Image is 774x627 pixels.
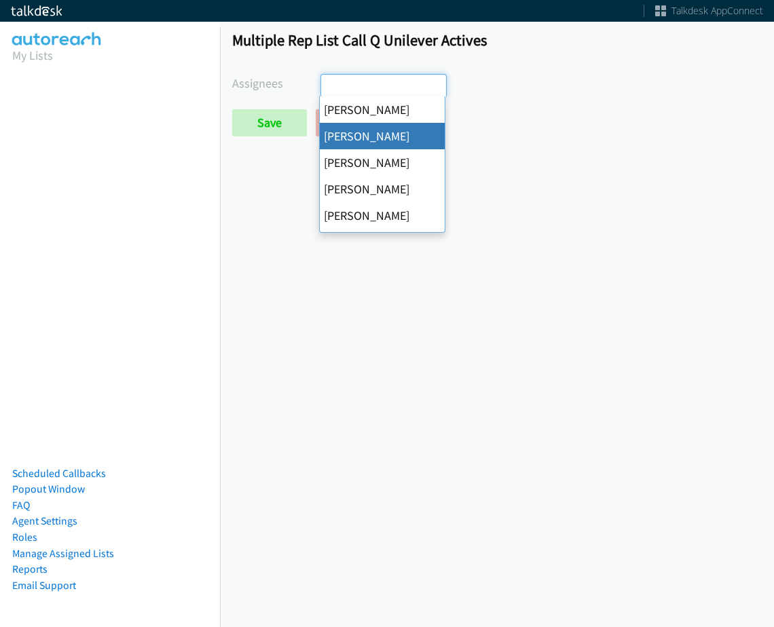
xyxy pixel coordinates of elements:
[12,531,37,544] a: Roles
[12,47,53,63] a: My Lists
[12,467,106,480] a: Scheduled Callbacks
[320,229,445,255] li: [PERSON_NAME]
[12,499,30,512] a: FAQ
[12,563,48,575] a: Reports
[320,149,445,176] li: [PERSON_NAME]
[655,4,763,18] a: Talkdesk AppConnect
[12,514,77,527] a: Agent Settings
[12,547,114,560] a: Manage Assigned Lists
[320,176,445,202] li: [PERSON_NAME]
[232,31,762,50] h1: Multiple Rep List Call Q Unilever Actives
[12,579,76,592] a: Email Support
[320,123,445,149] li: [PERSON_NAME]
[320,96,445,123] li: [PERSON_NAME]
[316,109,391,136] a: Back
[232,109,307,136] input: Save
[232,74,320,92] label: Assignees
[12,482,85,495] a: Popout Window
[320,202,445,229] li: [PERSON_NAME]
